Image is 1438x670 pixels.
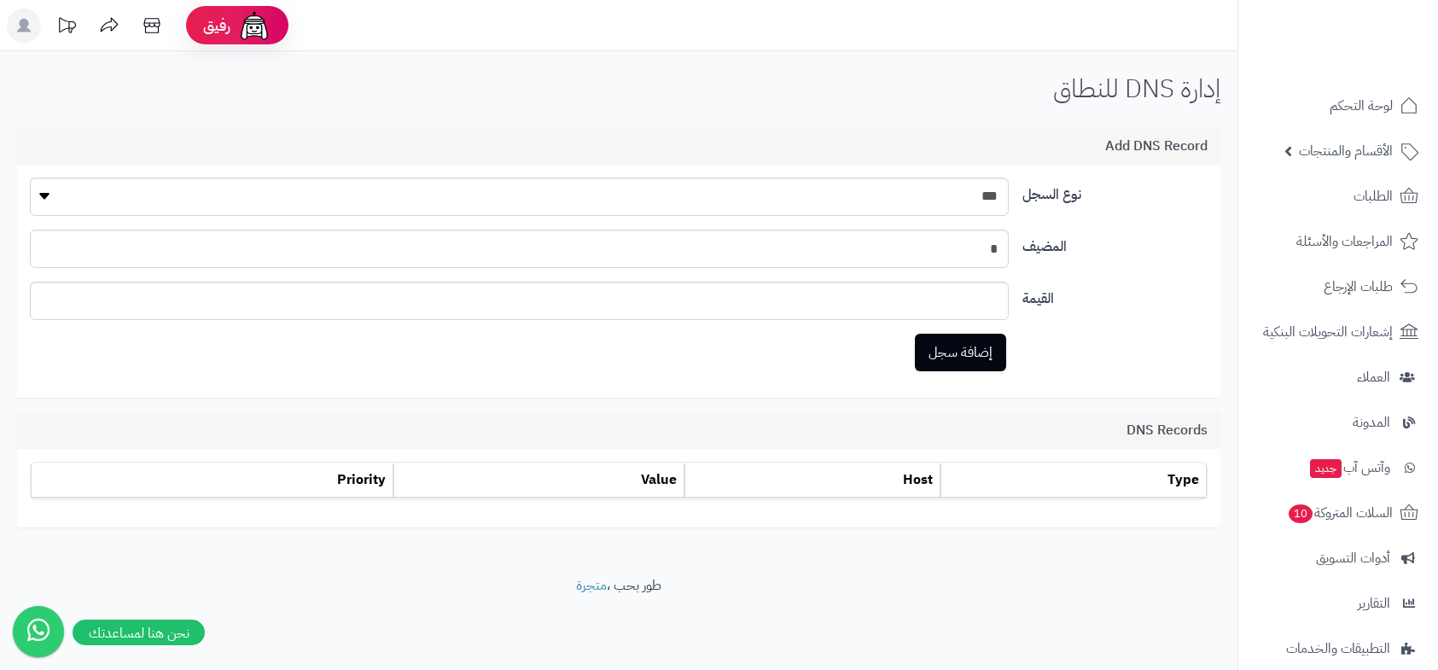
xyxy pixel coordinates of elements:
span: لوحة التحكم [1330,94,1393,118]
a: لوحة التحكم [1249,85,1428,126]
span: العملاء [1357,365,1390,389]
span: 10 [1289,504,1313,523]
a: إشعارات التحويلات البنكية [1249,312,1428,352]
img: logo-2.png [1322,40,1422,76]
span: التطبيقات والخدمات [1286,637,1390,661]
a: الطلبات [1249,176,1428,217]
a: التقارير [1249,583,1428,624]
a: التطبيقات والخدمات [1249,628,1428,669]
span: المدونة [1353,411,1390,434]
a: أدوات التسويق [1249,538,1428,579]
span: المراجعات والأسئلة [1296,230,1393,253]
th: Value [393,463,684,498]
a: متجرة [576,575,607,596]
th: Host [684,463,941,498]
th: Priority [31,463,393,498]
span: أدوات التسويق [1316,546,1390,570]
a: تحديثات المنصة [45,9,88,47]
h1: إدارة DNS للنطاق [1053,74,1220,102]
span: الطلبات [1354,184,1393,208]
span: جديد [1310,459,1342,478]
a: المدونة [1249,402,1428,443]
span: إشعارات التحويلات البنكية [1263,320,1393,344]
span: الأقسام والمنتجات [1299,139,1393,163]
th: Type [940,463,1207,498]
a: وآتس آبجديد [1249,447,1428,488]
h3: Add DNS Record [1105,139,1208,154]
img: ai-face.png [237,9,271,43]
span: السلات المتروكة [1287,501,1393,525]
label: نوع السجل [1016,178,1214,205]
a: طلبات الإرجاع [1249,266,1428,307]
label: المضيف [1016,230,1214,257]
label: القيمة [1016,282,1214,309]
a: العملاء [1249,357,1428,398]
span: رفيق [203,15,230,36]
button: إضافة سجل [915,334,1006,371]
h3: DNS Records [1127,423,1208,439]
span: طلبات الإرجاع [1324,275,1393,299]
span: التقارير [1358,591,1390,615]
span: وآتس آب [1308,456,1390,480]
a: المراجعات والأسئلة [1249,221,1428,262]
a: السلات المتروكة10 [1249,492,1428,533]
